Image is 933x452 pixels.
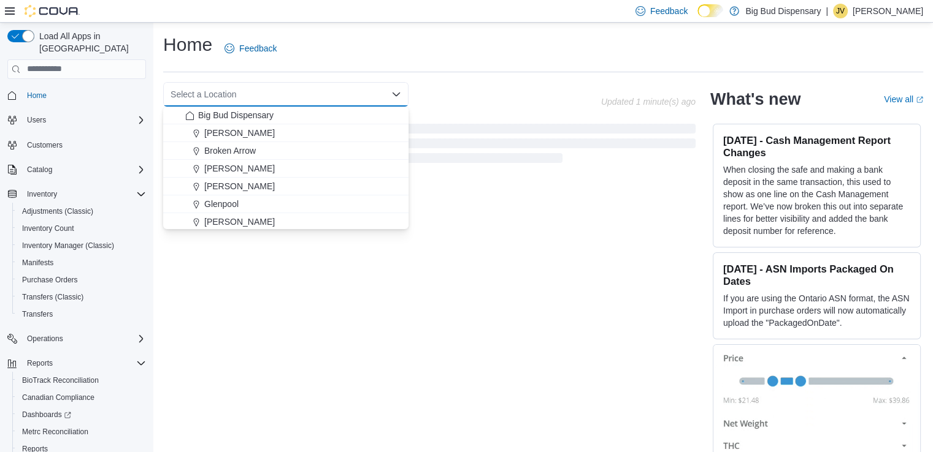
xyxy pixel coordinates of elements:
[710,89,801,109] h2: What's new
[17,373,104,388] a: BioTrack Reconciliation
[163,126,696,165] span: Loading
[163,142,409,160] button: Broken Arrow
[22,292,83,302] span: Transfers (Classic)
[17,221,146,236] span: Inventory Count
[836,4,845,18] span: JV
[2,186,151,203] button: Inventory
[22,224,74,233] span: Inventory Count
[2,111,151,129] button: Users
[22,331,146,346] span: Operations
[22,356,146,371] span: Reports
[22,356,58,371] button: Reports
[12,423,151,440] button: Metrc Reconciliation
[22,138,67,153] a: Customers
[12,203,151,220] button: Adjustments (Classic)
[22,258,53,268] span: Manifests
[17,307,58,322] a: Transfers
[17,307,146,322] span: Transfers
[12,372,151,389] button: BioTrack Reconciliation
[22,137,146,153] span: Customers
[884,94,923,104] a: View allExternal link
[17,390,146,405] span: Canadian Compliance
[2,355,151,372] button: Reports
[27,115,46,125] span: Users
[916,96,923,104] svg: External link
[17,255,146,270] span: Manifests
[204,127,275,139] span: [PERSON_NAME]
[27,334,63,344] span: Operations
[12,288,151,306] button: Transfers (Classic)
[723,134,910,159] h3: [DATE] - Cash Management Report Changes
[826,4,828,18] p: |
[22,393,94,402] span: Canadian Compliance
[2,86,151,104] button: Home
[204,198,239,210] span: Glenpool
[22,88,52,103] a: Home
[17,255,58,270] a: Manifests
[2,136,151,154] button: Customers
[2,330,151,347] button: Operations
[27,140,63,150] span: Customers
[17,424,146,439] span: Metrc Reconciliation
[163,107,409,409] div: Choose from the following options
[17,204,98,219] a: Adjustments (Classic)
[17,238,146,253] span: Inventory Manager (Classic)
[163,178,409,195] button: [PERSON_NAME]
[163,195,409,213] button: Glenpool
[22,162,146,177] span: Catalog
[22,427,88,437] span: Metrc Reconciliation
[163,124,409,142] button: [PERSON_NAME]
[17,290,146,304] span: Transfers (Classic)
[723,263,910,287] h3: [DATE] - ASN Imports Packaged On Dates
[697,4,723,17] input: Dark Mode
[17,204,146,219] span: Adjustments (Classic)
[17,407,146,422] span: Dashboards
[391,89,401,99] button: Close list of options
[22,309,53,319] span: Transfers
[697,17,698,18] span: Dark Mode
[27,189,57,199] span: Inventory
[22,113,51,127] button: Users
[22,331,68,346] button: Operations
[17,238,119,253] a: Inventory Manager (Classic)
[22,275,78,285] span: Purchase Orders
[198,109,274,121] span: Big Bud Dispensary
[204,180,275,192] span: [PERSON_NAME]
[163,32,212,57] h1: Home
[34,30,146,55] span: Load All Apps in [GEOGRAPHIC_DATA]
[22,113,146,127] span: Users
[204,145,256,157] span: Broken Arrow
[650,5,688,17] span: Feedback
[22,375,99,385] span: BioTrack Reconciliation
[2,161,151,178] button: Catalog
[22,241,114,250] span: Inventory Manager (Classic)
[12,306,151,323] button: Transfers
[17,221,79,236] a: Inventory Count
[25,5,80,17] img: Cova
[17,273,146,287] span: Purchase Orders
[853,4,923,18] p: [PERSON_NAME]
[27,358,53,368] span: Reports
[220,36,282,61] a: Feedback
[17,407,76,422] a: Dashboards
[22,162,57,177] button: Catalog
[12,254,151,271] button: Manifests
[22,88,146,103] span: Home
[17,390,99,405] a: Canadian Compliance
[833,4,848,18] div: Jonathan Vaughn
[17,424,93,439] a: Metrc Reconciliation
[163,160,409,178] button: [PERSON_NAME]
[22,410,71,420] span: Dashboards
[601,97,696,107] p: Updated 1 minute(s) ago
[12,271,151,288] button: Purchase Orders
[12,220,151,237] button: Inventory Count
[239,42,277,55] span: Feedback
[163,213,409,231] button: [PERSON_NAME]
[723,292,910,329] p: If you are using the Ontario ASN format, the ASN Import in purchase orders will now automatically...
[12,389,151,406] button: Canadian Compliance
[22,187,146,202] span: Inventory
[22,206,93,216] span: Adjustments (Classic)
[204,162,275,175] span: [PERSON_NAME]
[12,406,151,423] a: Dashboards
[17,373,146,388] span: BioTrack Reconciliation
